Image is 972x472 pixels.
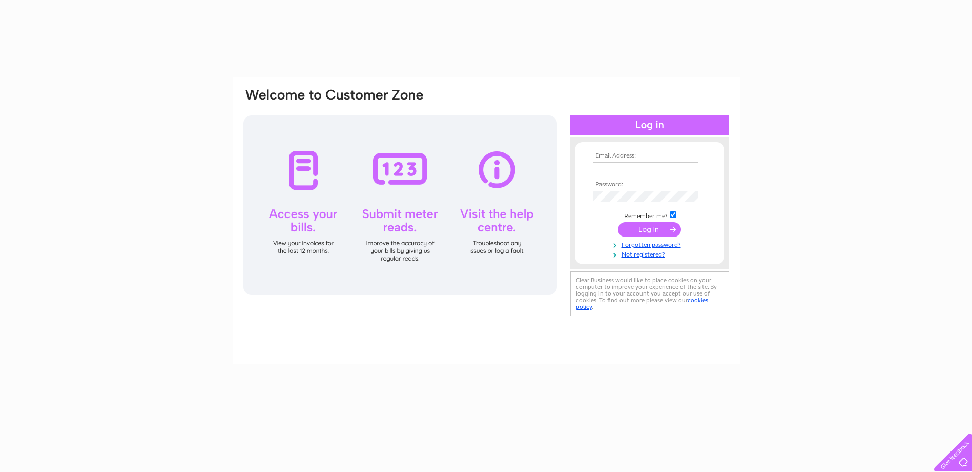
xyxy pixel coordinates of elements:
[590,181,709,188] th: Password:
[590,152,709,160] th: Email Address:
[576,297,708,310] a: cookies policy
[570,271,729,316] div: Clear Business would like to place cookies on your computer to improve your experience of the sit...
[590,210,709,220] td: Remember me?
[593,239,709,249] a: Forgotten password?
[593,249,709,259] a: Not registered?
[618,222,681,237] input: Submit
